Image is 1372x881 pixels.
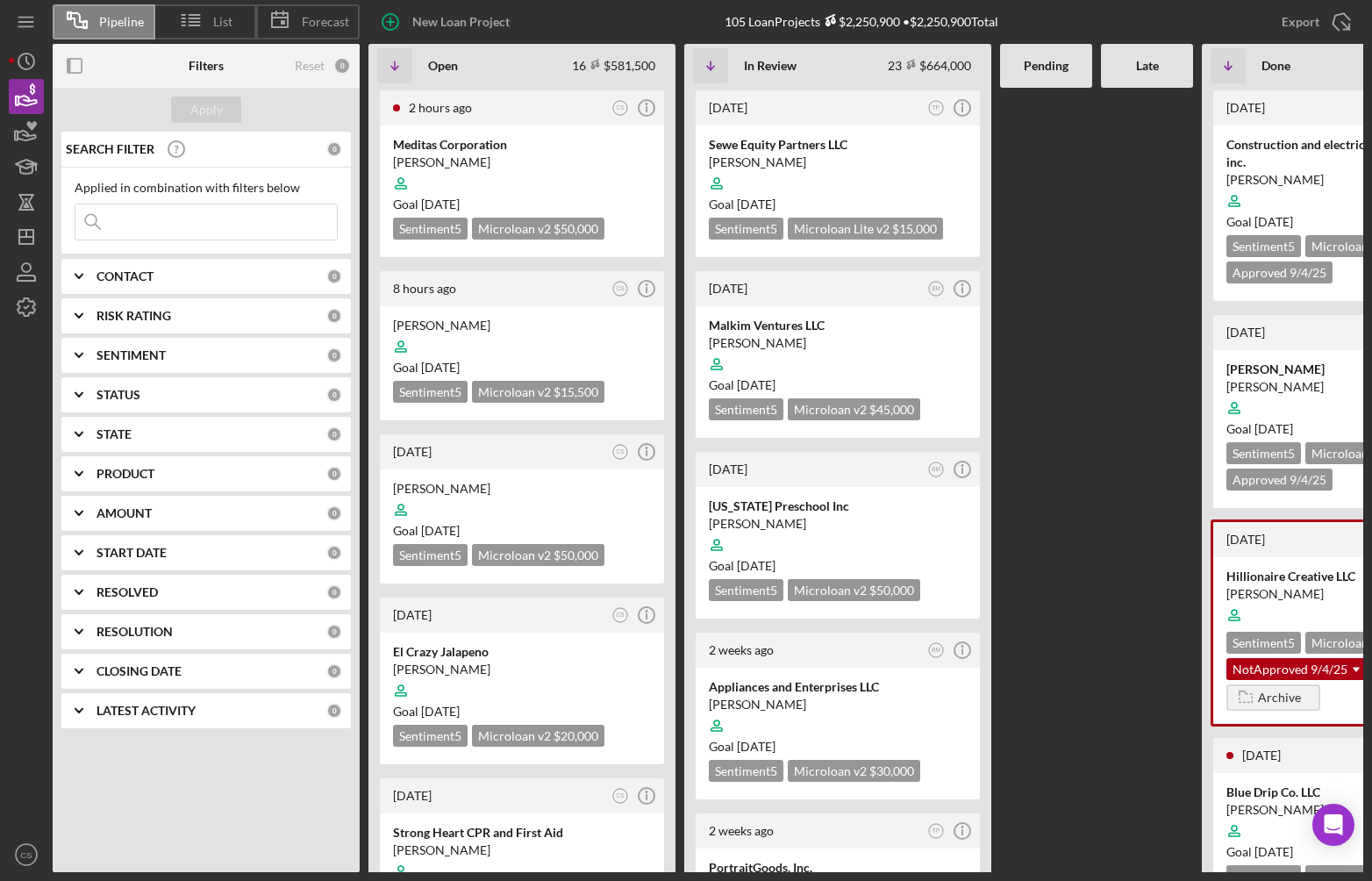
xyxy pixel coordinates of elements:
[709,515,967,533] div: [PERSON_NAME]
[20,850,32,860] text: CS
[326,663,342,679] div: 0
[693,449,983,621] a: [DATE]BM[US_STATE] Preschool Inc[PERSON_NAME]Goal [DATE]Sentiment5Microloan v2 $50,000
[393,197,460,211] span: Goal
[171,97,241,123] button: Apply
[609,604,632,627] button: CS
[709,154,967,171] div: [PERSON_NAME]
[1226,325,1265,340] time: 2025-07-28 05:30
[96,585,158,599] b: RESOLVED
[869,402,914,417] span: $45,000
[572,58,655,73] div: 16 $581,500
[377,269,667,423] a: 8 hours agoCS[PERSON_NAME]Goal [DATE]Sentiment5Microloan v2 $15,500
[725,14,998,29] div: 105 Loan Projects • $2,250,900 Total
[932,285,940,291] text: BM
[709,696,967,713] div: [PERSON_NAME]
[709,579,783,601] div: Sentiment 5
[421,704,460,719] time: 11/02/2025
[326,584,342,600] div: 0
[1226,632,1301,654] div: Sentiment 5
[554,548,598,562] span: $50,000
[295,59,325,73] div: Reset
[393,317,651,334] div: [PERSON_NAME]
[709,218,783,240] div: Sentiment 5
[326,308,342,324] div: 0
[554,221,598,236] span: $50,000
[189,59,224,73] b: Filters
[888,58,971,73] div: 23 $664,000
[326,624,342,640] div: 0
[925,97,948,120] button: TP
[1254,844,1293,859] time: 07/12/2025
[1226,658,1367,680] div: NotApproved 9/4/25
[393,643,651,661] div: El Crazy Jalapeno
[709,739,775,754] span: Goal
[393,136,651,154] div: Meditas Corporation
[693,630,983,802] a: 2 weeks agoBMAppliances and Enterprises LLC[PERSON_NAME]Goal [DATE]Sentiment5Microloan v2 $30,000
[393,661,651,678] div: [PERSON_NAME]
[617,792,625,799] text: CS
[1226,684,1320,711] button: Archive
[428,59,458,73] b: Open
[709,678,967,696] div: Appliances and Enterprises LLC
[788,760,920,782] div: Microloan v2
[409,100,472,115] time: 2025-09-23 17:51
[709,760,783,782] div: Sentiment 5
[1226,100,1265,115] time: 2025-07-29 02:20
[1254,421,1293,436] time: 08/04/2025
[1226,421,1293,436] span: Goal
[472,381,604,403] div: Microloan v2
[393,824,651,842] div: Strong Heart CPR and First Aid
[1226,532,1265,547] time: 2025-07-25 16:24
[709,558,775,573] span: Goal
[933,827,940,834] text: TP
[737,197,775,211] time: 09/24/2025
[96,269,154,283] b: CONTACT
[393,154,651,171] div: [PERSON_NAME]
[892,221,937,236] span: $15,000
[326,426,342,442] div: 0
[412,4,510,39] div: New Loan Project
[326,505,342,521] div: 0
[788,398,920,420] div: Microloan v2
[709,100,747,115] time: 2025-09-19 00:30
[326,269,342,284] div: 0
[472,218,604,240] div: Microloan v2
[609,784,632,808] button: CS
[1264,4,1363,39] button: Export
[1312,804,1354,846] div: Open Intercom Messenger
[1282,4,1319,39] div: Export
[213,15,232,29] span: List
[1226,261,1333,283] div: Approved 9/4/25
[1254,214,1293,229] time: 07/29/2025
[393,704,460,719] span: Goal
[709,136,967,154] div: Sewe Equity Partners LLC
[190,97,223,123] div: Apply
[1024,59,1068,73] b: Pending
[709,823,774,838] time: 2025-09-09 22:03
[326,141,342,157] div: 0
[421,523,460,538] time: 11/06/2025
[96,467,154,481] b: PRODUCT
[744,59,797,73] b: In Review
[99,15,144,29] span: Pipeline
[709,317,967,334] div: Malkim Ventures LLC
[617,104,625,111] text: CS
[393,523,460,538] span: Goal
[393,381,468,403] div: Sentiment 5
[925,458,948,482] button: BM
[326,545,342,561] div: 0
[377,595,667,767] a: [DATE]CSEl Crazy Jalapeno[PERSON_NAME]Goal [DATE]Sentiment5Microloan v2 $20,000
[925,639,948,663] button: BM
[709,462,747,476] time: 2025-09-16 20:51
[472,544,604,566] div: Microloan v2
[326,703,342,719] div: 0
[1226,442,1301,464] div: Sentiment 5
[617,285,625,291] text: CS
[66,142,154,156] b: SEARCH FILTER
[1242,748,1281,763] time: 2025-07-23 00:30
[377,88,667,260] a: 2 hours agoCSMeditas Corporation[PERSON_NAME]Goal [DATE]Sentiment5Microloan v2 $50,000
[393,788,432,803] time: 2025-09-17 23:11
[709,498,967,515] div: [US_STATE] Preschool Inc
[617,612,625,618] text: CS
[1226,844,1293,859] span: Goal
